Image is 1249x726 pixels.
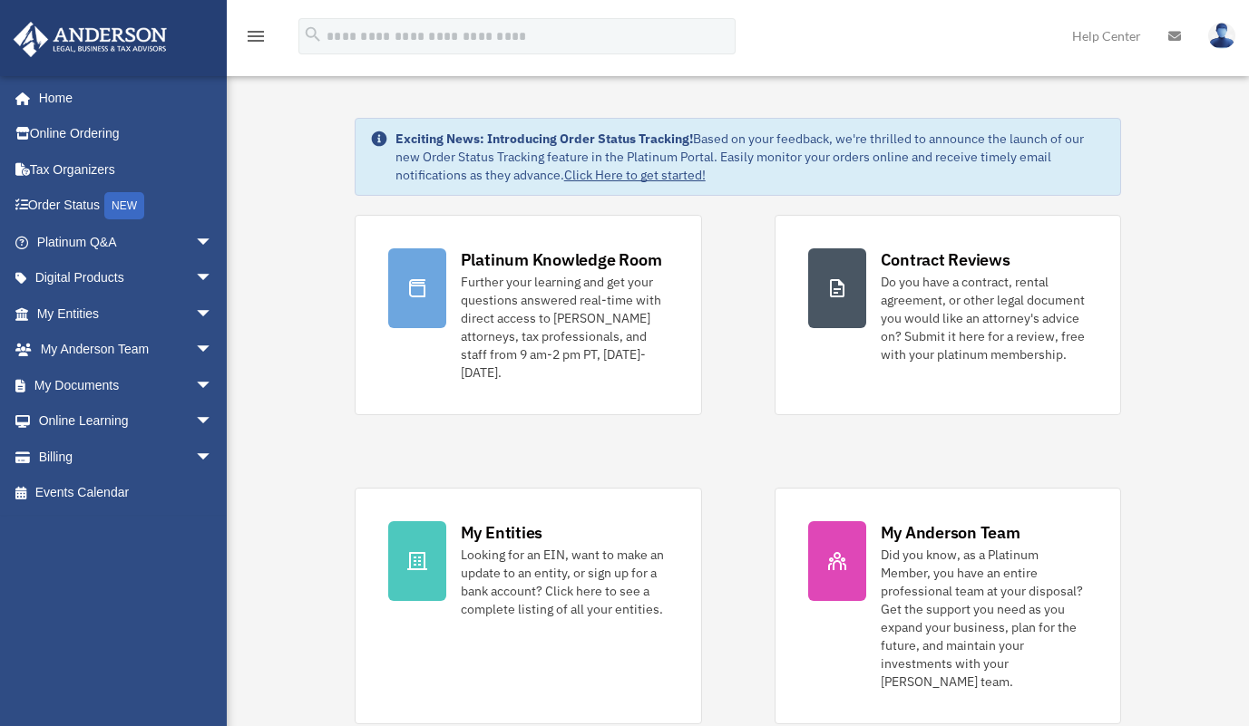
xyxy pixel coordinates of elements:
div: My Entities [461,521,542,544]
a: My Entities Looking for an EIN, want to make an update to an entity, or sign up for a bank accoun... [355,488,702,724]
span: arrow_drop_down [195,260,231,297]
a: My Anderson Teamarrow_drop_down [13,332,240,368]
a: My Documentsarrow_drop_down [13,367,240,403]
a: Home [13,80,231,116]
span: arrow_drop_down [195,439,231,476]
div: NEW [104,192,144,219]
a: Platinum Q&Aarrow_drop_down [13,224,240,260]
span: arrow_drop_down [195,403,231,440]
a: My Entitiesarrow_drop_down [13,295,240,332]
img: User Pic [1208,23,1235,49]
strong: Exciting News: Introducing Order Status Tracking! [395,131,693,147]
div: Based on your feedback, we're thrilled to announce the launch of our new Order Status Tracking fe... [395,130,1107,184]
a: menu [245,32,267,47]
a: Order StatusNEW [13,188,240,225]
span: arrow_drop_down [195,295,231,333]
a: Digital Productsarrow_drop_down [13,260,240,296]
a: Contract Reviews Do you have a contract, rental agreement, or other legal document you would like... [775,215,1122,415]
span: arrow_drop_down [195,332,231,369]
span: arrow_drop_down [195,367,231,404]
a: Online Learningarrow_drop_down [13,403,240,440]
img: Anderson Advisors Platinum Portal [8,22,172,57]
a: My Anderson Team Did you know, as a Platinum Member, you have an entire professional team at your... [775,488,1122,724]
div: Contract Reviews [881,248,1010,271]
div: Further your learning and get your questions answered real-time with direct access to [PERSON_NAM... [461,273,668,382]
a: Online Ordering [13,116,240,152]
div: Platinum Knowledge Room [461,248,662,271]
span: arrow_drop_down [195,224,231,261]
a: Billingarrow_drop_down [13,439,240,475]
a: Platinum Knowledge Room Further your learning and get your questions answered real-time with dire... [355,215,702,415]
a: Events Calendar [13,475,240,511]
i: search [303,24,323,44]
div: My Anderson Team [881,521,1020,544]
a: Click Here to get started! [564,167,706,183]
div: Do you have a contract, rental agreement, or other legal document you would like an attorney's ad... [881,273,1088,363]
div: Did you know, as a Platinum Member, you have an entire professional team at your disposal? Get th... [881,546,1088,691]
i: menu [245,25,267,47]
a: Tax Organizers [13,151,240,188]
div: Looking for an EIN, want to make an update to an entity, or sign up for a bank account? Click her... [461,546,668,618]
